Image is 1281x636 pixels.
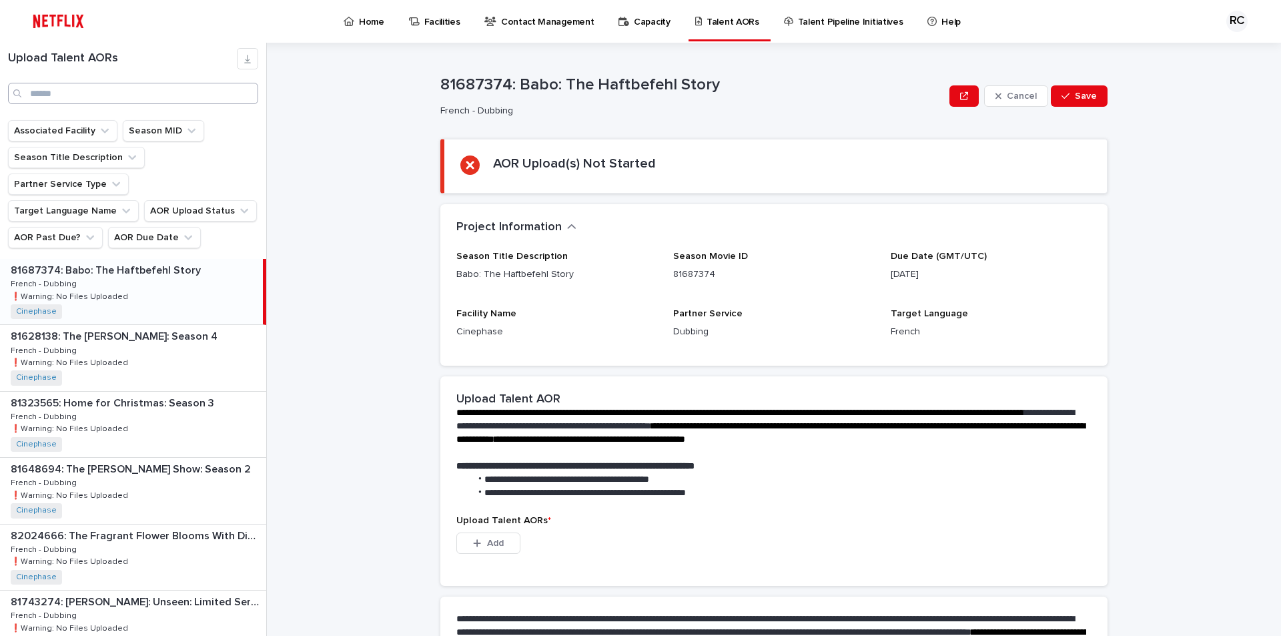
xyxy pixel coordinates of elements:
p: 81687374: Babo: The Haftbefehl Story [11,262,203,277]
p: French - Dubbing [11,543,79,555]
button: AOR Due Date [108,227,201,248]
button: Season MID [123,120,204,141]
p: Dubbing [673,325,874,339]
p: French - Dubbing [11,410,79,422]
p: 81687374: Babo: The Haftbefehl Story [440,75,944,95]
p: French - Dubbing [11,277,79,289]
p: French - Dubbing [11,609,79,621]
p: French - Dubbing [440,105,939,117]
span: Due Date (GMT/UTC) [891,252,987,261]
span: Facility Name [456,309,516,318]
button: Target Language Name [8,200,139,222]
h2: Upload Talent AOR [456,392,560,407]
p: 81743274: [PERSON_NAME]: Unseen: Limited Series [11,593,264,609]
p: 81628138: The [PERSON_NAME]: Season 4 [11,328,220,343]
input: Search [8,83,258,104]
h1: Upload Talent AORs [8,51,237,66]
button: Associated Facility [8,120,117,141]
p: French - Dubbing [11,476,79,488]
span: Cancel [1007,91,1037,101]
button: AOR Upload Status [144,200,257,222]
h2: AOR Upload(s) Not Started [493,155,656,172]
p: ❗️Warning: No Files Uploaded [11,356,131,368]
p: 81687374 [673,268,874,282]
p: ❗️Warning: No Files Uploaded [11,290,131,302]
button: Season Title Description [8,147,145,168]
p: 81648694: The [PERSON_NAME] Show: Season 2 [11,460,254,476]
a: Cinephase [16,440,57,449]
a: Cinephase [16,307,57,316]
span: Save [1075,91,1097,101]
p: ❗️Warning: No Files Uploaded [11,621,131,633]
a: Cinephase [16,506,57,515]
img: ifQbXi3ZQGMSEF7WDB7W [27,8,90,35]
span: Season Title Description [456,252,568,261]
button: Project Information [456,220,576,235]
span: Partner Service [673,309,743,318]
span: Target Language [891,309,968,318]
a: Cinephase [16,373,57,382]
p: ❗️Warning: No Files Uploaded [11,555,131,567]
div: RC [1226,11,1248,32]
p: French [891,325,1092,339]
button: Add [456,533,520,554]
p: 82024666: The Fragrant Flower Blooms With Dignity: Season 1 [11,527,264,543]
p: Babo: The Haftbefehl Story [456,268,657,282]
p: 81323565: Home for Christmas: Season 3 [11,394,217,410]
p: ❗️Warning: No Files Uploaded [11,489,131,501]
span: Add [487,539,504,548]
a: Cinephase [16,573,57,582]
button: Cancel [984,85,1048,107]
span: Upload Talent AORs [456,516,551,525]
p: [DATE] [891,268,1092,282]
button: AOR Past Due? [8,227,103,248]
span: Season Movie ID [673,252,748,261]
h2: Project Information [456,220,562,235]
button: Partner Service Type [8,174,129,195]
p: ❗️Warning: No Files Uploaded [11,422,131,434]
p: French - Dubbing [11,344,79,356]
p: Cinephase [456,325,657,339]
button: Save [1051,85,1108,107]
